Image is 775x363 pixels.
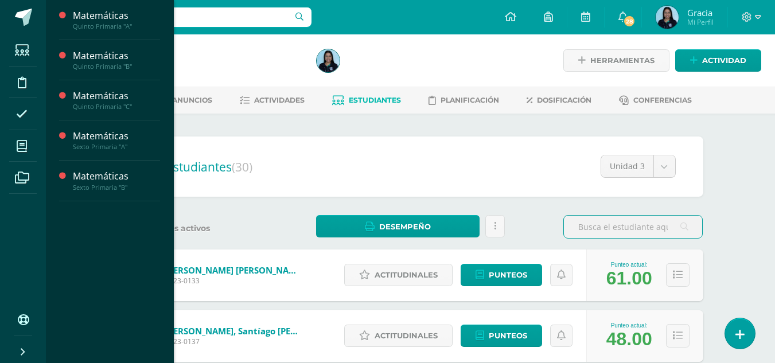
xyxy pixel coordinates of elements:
a: Punteos [461,325,542,347]
span: Estudiantes [349,96,401,104]
div: Matemáticas [73,130,160,143]
span: Anuncios [172,96,212,104]
img: 8833d992d5aa244a12ba0a0c163d81f0.png [317,49,340,72]
span: Actividad [702,50,746,71]
span: Herramientas [590,50,655,71]
a: [PERSON_NAME], Santíago [PERSON_NAME] [165,325,303,337]
div: Sexto Primaria 'A' [89,63,303,74]
a: Actividades [240,91,305,110]
span: Estudiantes [166,159,252,175]
div: Matemáticas [73,89,160,103]
a: Anuncios [157,91,212,110]
h1: Matemáticas [89,47,303,63]
a: Punteos [461,264,542,286]
img: 8833d992d5aa244a12ba0a0c163d81f0.png [656,6,679,29]
a: Actividad [675,49,761,72]
span: Mi Perfil [687,17,714,27]
div: Matemáticas [73,170,160,183]
a: Herramientas [563,49,669,72]
div: Quinto Primaria "B" [73,63,160,71]
a: MatemáticasSexto Primaria "A" [73,130,160,151]
a: Desempeño [316,215,480,237]
input: Busca un usuario... [53,7,311,27]
div: Punteo actual: [606,322,652,329]
span: Gracia [687,7,714,18]
a: MatemáticasQuinto Primaria "B" [73,49,160,71]
span: 2023-0133 [165,276,303,286]
span: Desempeño [379,216,431,237]
input: Busca el estudiante aquí... [564,216,702,238]
span: Unidad 3 [610,155,645,177]
span: Planificación [441,96,499,104]
span: Dosificación [537,96,591,104]
span: 2023-0137 [165,337,303,346]
div: Quinto Primaria "A" [73,22,160,30]
span: 28 [623,15,636,28]
span: (30) [232,159,252,175]
a: Actitudinales [344,325,453,347]
span: Punteos [489,264,527,286]
a: MatemáticasQuinto Primaria "A" [73,9,160,30]
a: MatemáticasSexto Primaria "B" [73,170,160,191]
div: Matemáticas [73,49,160,63]
div: Matemáticas [73,9,160,22]
a: Unidad 3 [601,155,675,177]
div: Quinto Primaria "C" [73,103,160,111]
a: MatemáticasQuinto Primaria "C" [73,89,160,111]
a: Conferencias [619,91,692,110]
div: 61.00 [606,268,652,289]
label: Estudiantes activos [118,223,258,234]
div: Sexto Primaria "B" [73,184,160,192]
span: Actividades [254,96,305,104]
div: Sexto Primaria "A" [73,143,160,151]
span: Punteos [489,325,527,346]
a: Dosificación [527,91,591,110]
a: Actitudinales [344,264,453,286]
span: Actitudinales [375,264,438,286]
a: Planificación [429,91,499,110]
a: [PERSON_NAME] [PERSON_NAME] [165,264,303,276]
div: 48.00 [606,329,652,350]
div: Punteo actual: [606,261,652,268]
span: Conferencias [633,96,692,104]
span: Actitudinales [375,325,438,346]
a: Estudiantes [332,91,401,110]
